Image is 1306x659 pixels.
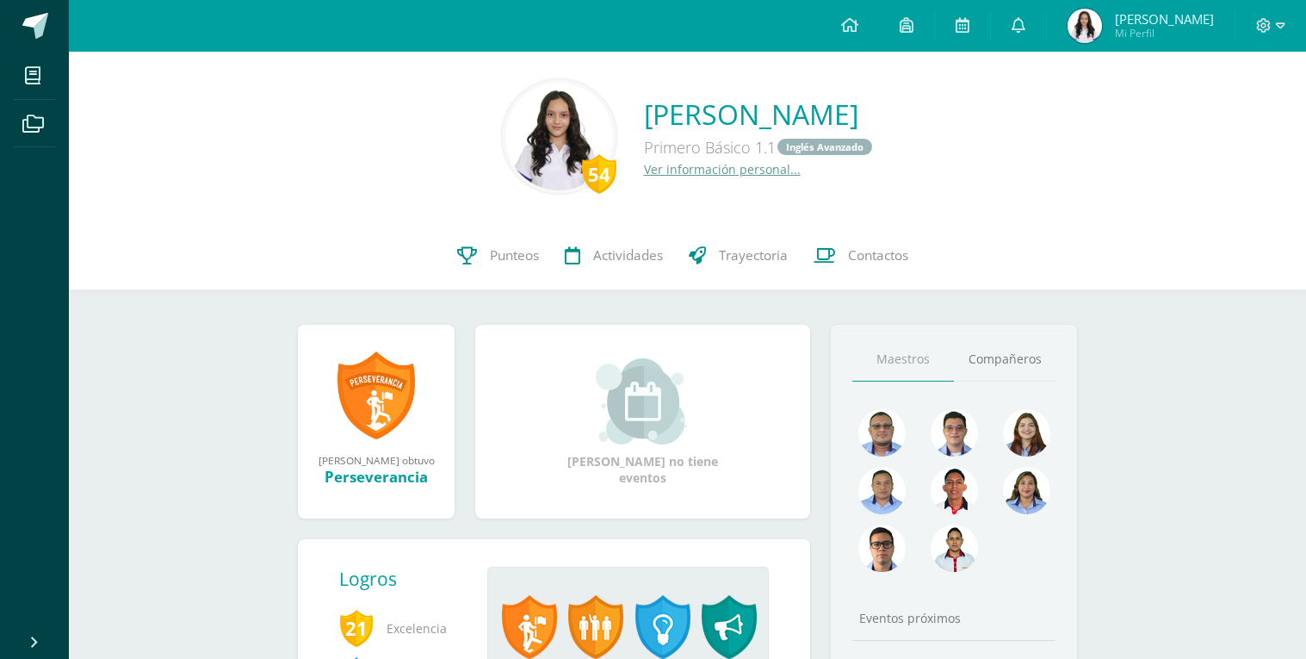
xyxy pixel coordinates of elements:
div: Eventos próximos [852,610,1055,626]
img: a9adb280a5deb02de052525b0213cdb9.png [1003,409,1050,457]
a: Ver información personal... [644,161,801,177]
img: eb90c04a9f261e822ae28de23e3ec6bf.png [1068,9,1102,43]
div: Perseverancia [315,467,437,487]
div: Primero Básico 1.1 [644,133,874,161]
img: 89a3ce4a01dc90e46980c51de3177516.png [931,467,978,514]
img: 2efff582389d69505e60b50fc6d5bd41.png [858,467,906,514]
a: Actividades [552,221,676,290]
span: 21 [339,608,374,648]
div: [PERSON_NAME] no tiene eventos [557,358,729,486]
img: 83f10e9c9479158746b4deafbf46f969.png [505,83,613,190]
div: 54 [582,154,616,194]
a: Maestros [852,338,954,382]
div: [PERSON_NAME] obtuvo [315,453,437,467]
span: Trayectoria [719,246,788,264]
img: b3275fa016b95109afc471d3b448d7ac.png [858,525,906,572]
span: Contactos [848,246,908,264]
a: Contactos [801,221,921,290]
span: Punteos [490,246,539,264]
a: Inglés Avanzado [777,139,872,155]
img: event_small.png [596,358,690,445]
img: 99962f3fa423c9b8099341731b303440.png [858,409,906,457]
span: Actividades [593,246,663,264]
img: 6b516411093031de2315839688b6386d.png [931,525,978,572]
a: Punteos [444,221,552,290]
span: Mi Perfil [1115,26,1214,40]
div: Logros [339,567,474,591]
a: [PERSON_NAME] [644,96,874,133]
a: Trayectoria [676,221,801,290]
span: Excelencia [339,605,460,652]
img: 72fdff6db23ea16c182e3ba03ce826f1.png [1003,467,1050,514]
span: [PERSON_NAME] [1115,10,1214,28]
a: Compañeros [954,338,1055,382]
img: 6e6edff8e5b1d60e1b79b3df59dca1c4.png [931,409,978,457]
